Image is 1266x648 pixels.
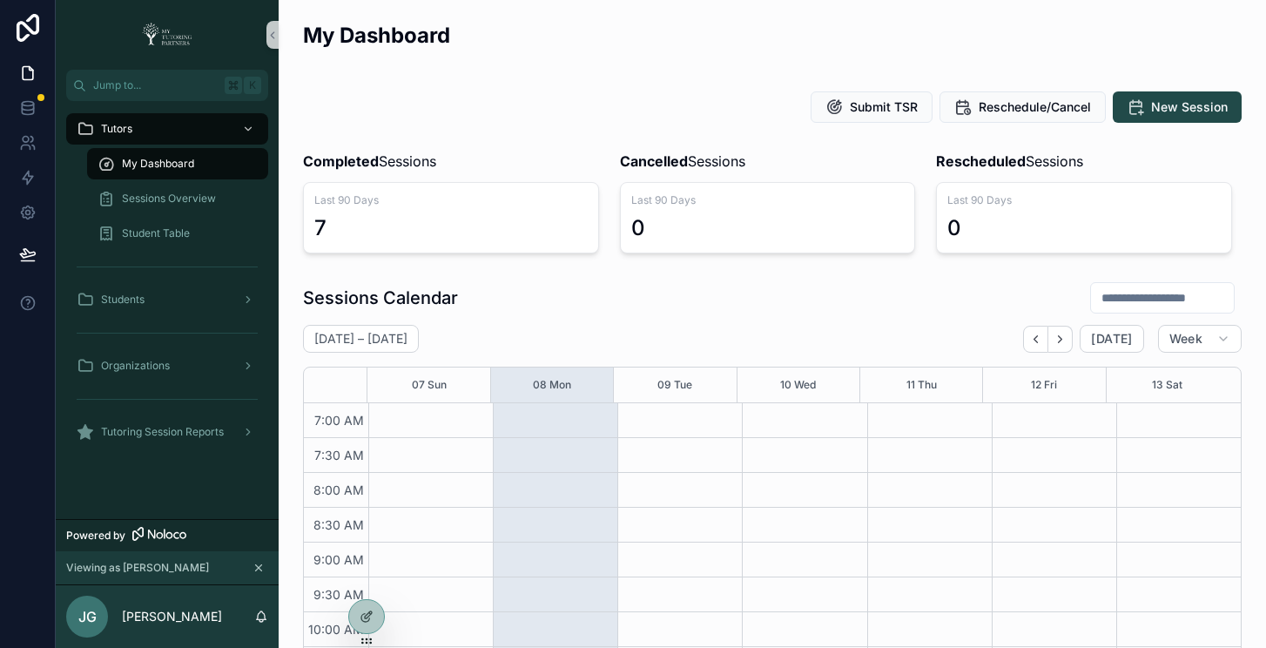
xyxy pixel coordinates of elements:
[947,214,961,242] div: 0
[309,483,368,497] span: 8:00 AM
[309,587,368,602] span: 9:30 AM
[314,193,588,207] span: Last 90 Days
[122,226,190,240] span: Student Table
[66,113,268,145] a: Tutors
[811,91,933,123] button: Submit TSR
[87,218,268,249] a: Student Table
[850,98,918,116] span: Submit TSR
[137,21,198,49] img: App logo
[78,606,97,627] span: JG
[56,519,279,551] a: Powered by
[631,214,645,242] div: 0
[87,148,268,179] a: My Dashboard
[1091,331,1132,347] span: [DATE]
[936,151,1083,172] span: Sessions
[1023,326,1048,353] button: Back
[314,330,407,348] h2: [DATE] – [DATE]
[979,98,1091,116] span: Reschedule/Cancel
[1158,325,1242,353] button: Week
[1113,91,1242,123] button: New Session
[304,622,368,637] span: 10:00 AM
[303,151,436,172] span: Sessions
[66,529,125,543] span: Powered by
[122,157,194,171] span: My Dashboard
[1048,326,1073,353] button: Next
[657,368,692,402] button: 09 Tue
[1080,325,1143,353] button: [DATE]
[1152,368,1182,402] button: 13 Sat
[66,350,268,381] a: Organizations
[533,368,571,402] button: 08 Mon
[56,101,279,470] div: scrollable content
[620,151,745,172] span: Sessions
[620,152,688,170] strong: Cancelled
[122,608,222,625] p: [PERSON_NAME]
[93,78,218,92] span: Jump to...
[310,413,368,428] span: 7:00 AM
[101,425,224,439] span: Tutoring Session Reports
[780,368,816,402] button: 10 Wed
[1031,368,1057,402] button: 12 Fri
[66,416,268,448] a: Tutoring Session Reports
[101,122,132,136] span: Tutors
[101,359,170,373] span: Organizations
[1169,331,1202,347] span: Week
[310,448,368,462] span: 7:30 AM
[936,152,1026,170] strong: Rescheduled
[1151,98,1228,116] span: New Session
[246,78,259,92] span: K
[939,91,1106,123] button: Reschedule/Cancel
[66,70,268,101] button: Jump to...K
[314,214,327,242] div: 7
[303,152,379,170] strong: Completed
[101,293,145,307] span: Students
[303,286,458,310] h1: Sessions Calendar
[309,552,368,567] span: 9:00 AM
[66,284,268,315] a: Students
[947,193,1221,207] span: Last 90 Days
[303,21,450,50] h2: My Dashboard
[66,561,209,575] span: Viewing as [PERSON_NAME]
[906,368,937,402] button: 11 Thu
[122,192,216,206] span: Sessions Overview
[412,368,447,402] button: 07 Sun
[309,517,368,532] span: 8:30 AM
[87,183,268,214] a: Sessions Overview
[631,193,905,207] span: Last 90 Days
